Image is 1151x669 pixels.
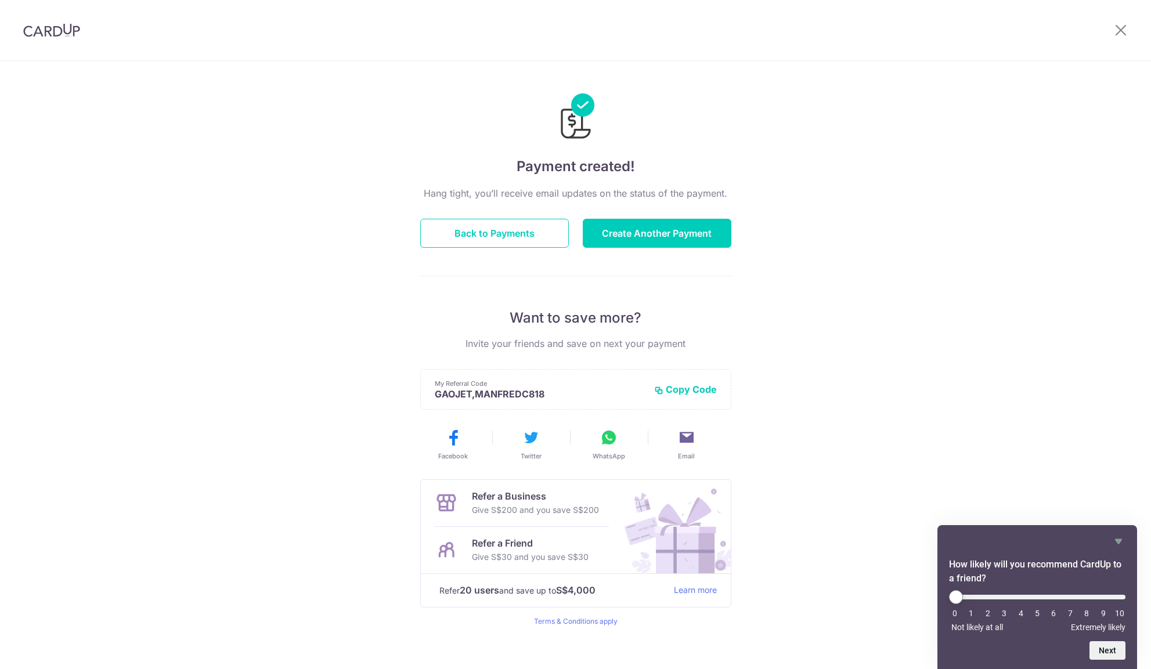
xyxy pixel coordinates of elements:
button: Back to Payments [420,219,569,248]
li: 8 [1081,609,1092,618]
button: Hide survey [1112,534,1125,548]
li: 1 [965,609,977,618]
strong: 20 users [460,583,499,597]
p: Give S$200 and you save S$200 [472,503,599,517]
button: Next question [1089,641,1125,660]
p: Refer and save up to [439,583,665,598]
span: Facebook [438,451,468,461]
button: Email [652,428,721,461]
li: 5 [1031,609,1043,618]
h2: How likely will you recommend CardUp to a friend? Select an option from 0 to 10, with 0 being Not... [949,558,1125,585]
li: 10 [1114,609,1125,618]
span: Not likely at all [951,623,1003,632]
button: Facebook [419,428,488,461]
li: 3 [998,609,1010,618]
li: 0 [949,609,961,618]
p: Give S$30 and you save S$30 [472,550,589,564]
span: Twitter [521,451,542,461]
p: Hang tight, you’ll receive email updates on the status of the payment. [420,186,731,200]
p: My Referral Code [435,379,645,388]
p: Want to save more? [420,309,731,327]
img: Refer [614,480,731,573]
button: WhatsApp [575,428,643,461]
button: Create Another Payment [583,219,731,248]
span: Email [678,451,695,461]
h4: Payment created! [420,156,731,177]
div: How likely will you recommend CardUp to a friend? Select an option from 0 to 10, with 0 being Not... [949,534,1125,660]
a: Terms & Conditions apply [534,617,618,625]
p: Refer a Friend [472,536,589,550]
a: Learn more [674,583,717,598]
li: 9 [1098,609,1109,618]
img: CardUp [23,23,80,37]
button: Twitter [497,428,565,461]
span: Extremely likely [1071,623,1125,632]
p: GAOJET,MANFREDC818 [435,388,645,400]
p: Invite your friends and save on next your payment [420,337,731,350]
span: WhatsApp [593,451,625,461]
li: 2 [982,609,994,618]
div: How likely will you recommend CardUp to a friend? Select an option from 0 to 10, with 0 being Not... [949,590,1125,632]
p: Refer a Business [472,489,599,503]
li: 4 [1015,609,1027,618]
button: Copy Code [654,384,717,395]
li: 7 [1065,609,1076,618]
li: 6 [1048,609,1059,618]
img: Payments [557,93,594,142]
strong: S$4,000 [556,583,596,597]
